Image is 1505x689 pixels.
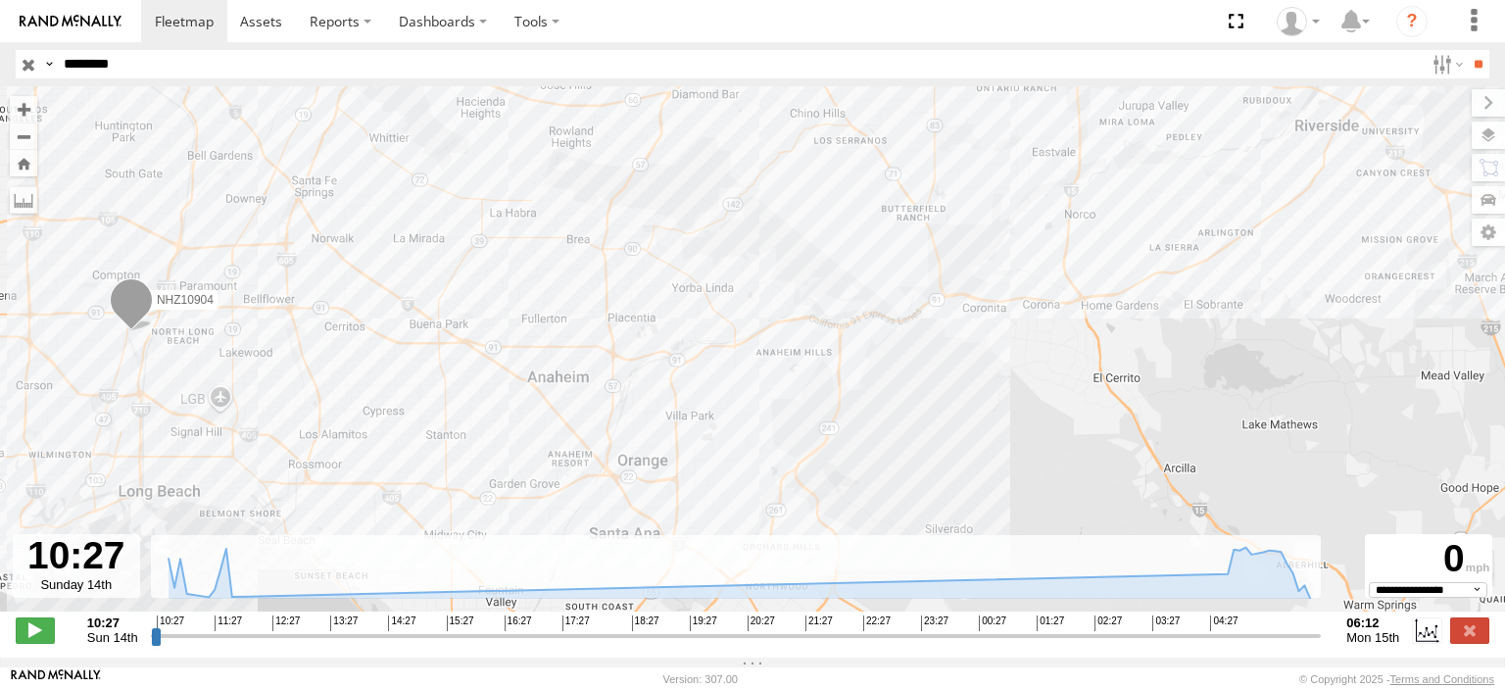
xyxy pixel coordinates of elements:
[663,673,738,685] div: Version: 307.00
[157,293,214,307] span: NHZ10904
[1152,615,1180,631] span: 03:27
[20,15,121,28] img: rand-logo.svg
[1210,615,1238,631] span: 04:27
[16,617,55,643] label: Play/Stop
[1368,537,1489,581] div: 0
[1270,7,1327,36] div: Zulema McIntosch
[10,150,37,176] button: Zoom Home
[921,615,948,631] span: 23:27
[1037,615,1064,631] span: 01:27
[863,615,891,631] span: 22:27
[330,615,358,631] span: 13:27
[979,615,1006,631] span: 00:27
[10,186,37,214] label: Measure
[1450,617,1489,643] label: Close
[1094,615,1122,631] span: 02:27
[447,615,474,631] span: 15:27
[87,615,138,630] strong: 10:27
[562,615,590,631] span: 17:27
[1425,50,1467,78] label: Search Filter Options
[1472,219,1505,246] label: Map Settings
[41,50,57,78] label: Search Query
[388,615,415,631] span: 14:27
[10,96,37,123] button: Zoom in
[87,630,138,645] span: Sun 14th Sep 2025
[215,615,242,631] span: 11:27
[157,615,184,631] span: 10:27
[10,123,37,150] button: Zoom out
[1396,6,1428,37] i: ?
[505,615,532,631] span: 16:27
[632,615,659,631] span: 18:27
[748,615,775,631] span: 20:27
[1299,673,1494,685] div: © Copyright 2025 -
[11,669,101,689] a: Visit our Website
[690,615,717,631] span: 19:27
[1390,673,1494,685] a: Terms and Conditions
[1346,630,1399,645] span: Mon 15th Sep 2025
[272,615,300,631] span: 12:27
[1346,615,1399,630] strong: 06:12
[805,615,833,631] span: 21:27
